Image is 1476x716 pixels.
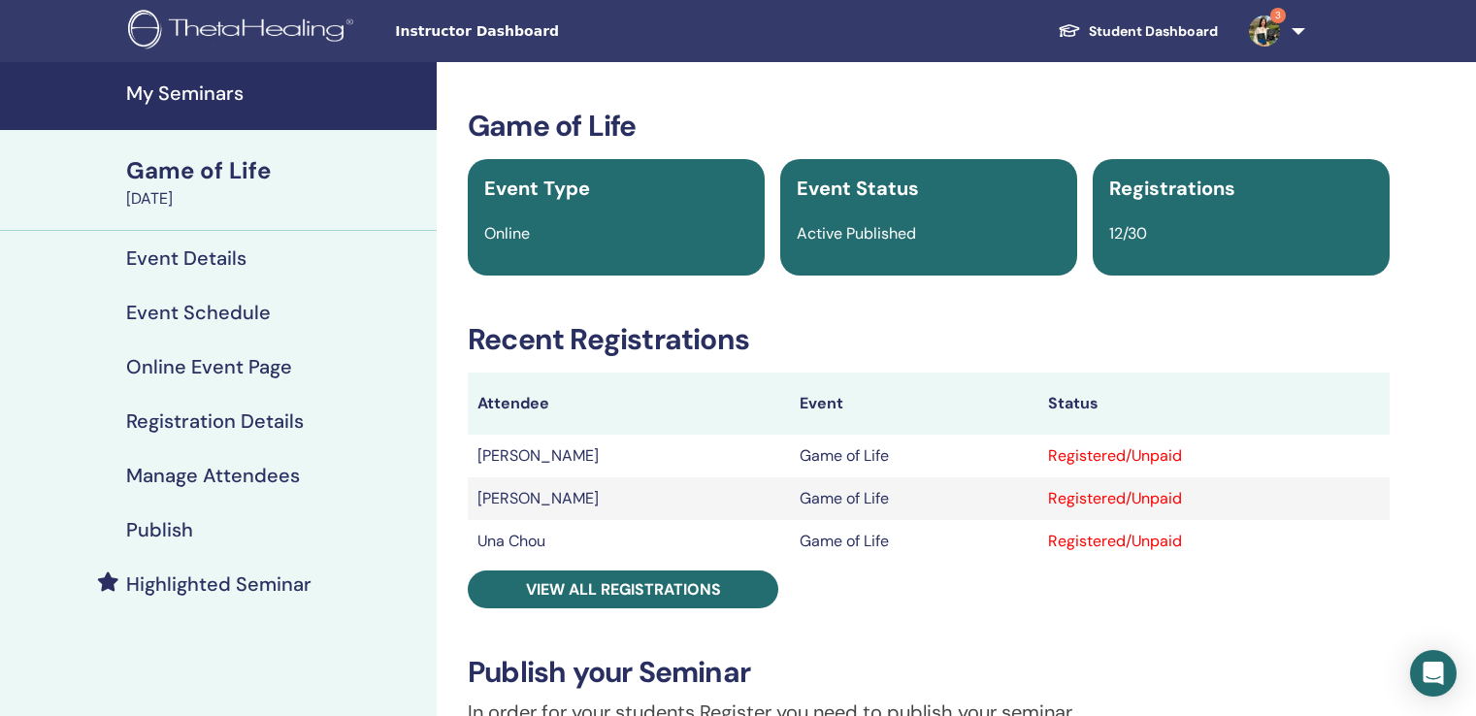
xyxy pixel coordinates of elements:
span: View all registrations [526,579,721,600]
td: Game of Life [790,520,1038,563]
td: [PERSON_NAME] [468,435,790,477]
span: Active Published [797,223,916,244]
h4: Highlighted Seminar [126,572,312,596]
span: Event Status [797,176,919,201]
img: logo.png [128,10,360,53]
div: Game of Life [126,154,425,187]
div: Registered/Unpaid [1048,530,1380,553]
span: Online [484,223,530,244]
a: View all registrations [468,570,778,608]
td: Una Chou [468,520,790,563]
h4: My Seminars [126,81,425,105]
span: Registrations [1109,176,1235,201]
span: Instructor Dashboard [395,21,686,42]
th: Event [790,373,1038,435]
div: [DATE] [126,187,425,211]
h4: Event Schedule [126,301,271,324]
img: graduation-cap-white.svg [1058,22,1081,39]
h4: Event Details [126,246,246,270]
div: Registered/Unpaid [1048,487,1380,510]
h4: Publish [126,518,193,541]
span: 12/30 [1109,223,1147,244]
a: Game of Life[DATE] [115,154,437,211]
h3: Recent Registrations [468,322,1390,357]
h3: Game of Life [468,109,1390,144]
h4: Manage Attendees [126,464,300,487]
img: default.jpg [1249,16,1280,47]
h4: Registration Details [126,409,304,433]
span: Event Type [484,176,590,201]
td: [PERSON_NAME] [468,477,790,520]
h4: Online Event Page [126,355,292,378]
td: Game of Life [790,435,1038,477]
span: 3 [1270,8,1286,23]
a: Student Dashboard [1042,14,1233,49]
th: Attendee [468,373,790,435]
div: Registered/Unpaid [1048,444,1380,468]
h3: Publish your Seminar [468,655,1390,690]
th: Status [1038,373,1390,435]
div: Open Intercom Messenger [1410,650,1457,697]
td: Game of Life [790,477,1038,520]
